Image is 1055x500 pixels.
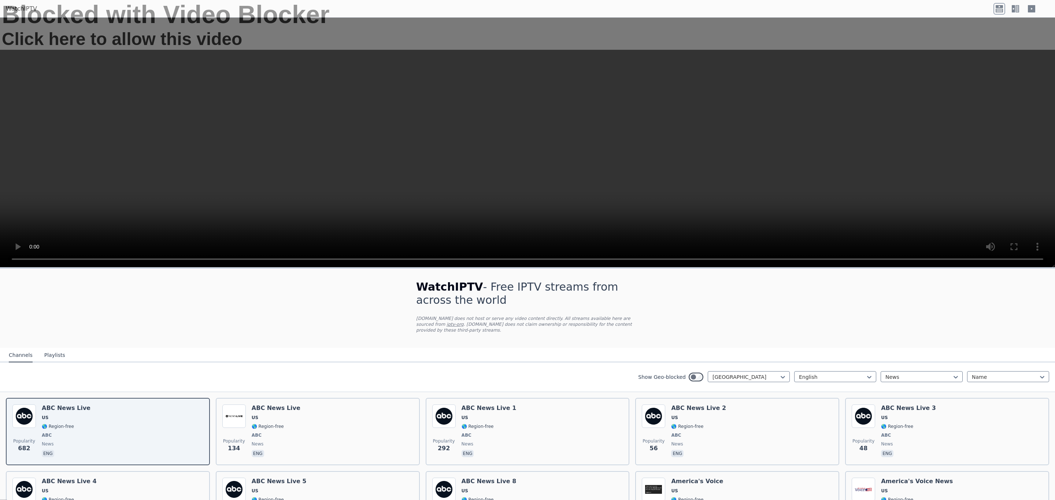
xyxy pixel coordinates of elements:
span: US [671,488,678,494]
p: eng [42,450,54,457]
img: ABC News Live 1 [432,404,456,428]
span: ABC [671,432,681,438]
span: Popularity [852,438,874,444]
span: Popularity [643,438,665,444]
span: 🌎 Region-free [42,423,74,429]
span: news [252,441,263,447]
span: US [881,488,888,494]
span: news [462,441,473,447]
span: ABC [881,432,891,438]
span: US [462,415,468,421]
p: eng [252,450,264,457]
button: Channels [9,348,33,362]
h6: ABC News Live [42,404,90,412]
span: US [252,488,258,494]
h6: America's Voice News [881,478,953,485]
span: US [671,415,678,421]
p: eng [881,450,893,457]
h6: ABC News Live 3 [881,404,936,412]
h6: ABC News Live 4 [42,478,97,485]
h6: ABC News Live 1 [462,404,517,412]
img: ABC News Live 3 [852,404,875,428]
span: 🌎 Region-free [462,423,494,429]
span: US [252,415,258,421]
span: Popularity [13,438,35,444]
a: iptv-org [447,322,464,327]
span: US [42,415,48,421]
span: 🌎 Region-free [671,423,703,429]
span: 48 [859,444,867,453]
span: 292 [438,444,450,453]
img: ABC News Live [12,404,36,428]
span: 🌎 Region-free [881,423,913,429]
span: 🌎 Region-free [252,423,284,429]
img: ABC News Live 2 [642,404,665,428]
span: ABC [252,432,262,438]
label: Show Geo-blocked [638,373,686,381]
h6: ABC News Live 5 [252,478,307,485]
p: [DOMAIN_NAME] does not host or serve any video content directly. All streams available here are s... [416,316,639,333]
img: ABC News Live [222,404,246,428]
h6: ABC News Live 2 [671,404,726,412]
h6: America's Voice [671,478,723,485]
span: ABC [462,432,471,438]
p: eng [671,450,684,457]
span: US [881,415,888,421]
span: WatchIPTV [416,280,483,293]
span: news [671,441,683,447]
span: 56 [649,444,658,453]
span: ABC [42,432,52,438]
span: US [42,488,48,494]
button: Playlists [44,348,65,362]
span: Popularity [433,438,455,444]
span: news [881,441,893,447]
h6: ABC News Live [252,404,300,412]
span: Popularity [223,438,245,444]
span: US [462,488,468,494]
h6: ABC News Live 8 [462,478,517,485]
span: 682 [18,444,30,453]
p: eng [462,450,474,457]
span: news [42,441,53,447]
h1: - Free IPTV streams from across the world [416,280,639,307]
span: 134 [228,444,240,453]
